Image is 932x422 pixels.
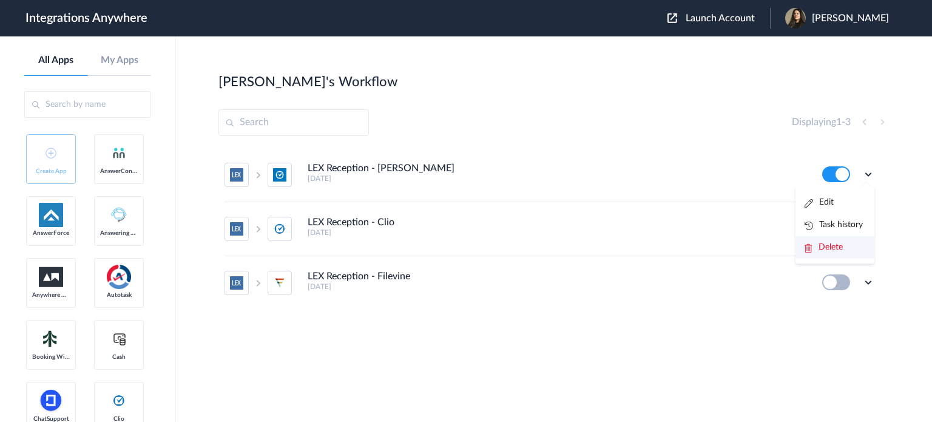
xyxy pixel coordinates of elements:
[845,117,851,127] span: 3
[308,271,410,282] h4: LEX Reception - Filevine
[308,174,806,183] h5: [DATE]
[32,168,70,175] span: Create App
[107,203,131,227] img: Answering_service.png
[100,230,138,237] span: Answering Service
[32,230,70,237] span: AnswerForce
[218,74,397,90] h2: [PERSON_NAME]'s Workflow
[792,117,851,128] h4: Displaying -
[107,265,131,289] img: autotask.png
[686,13,755,23] span: Launch Account
[112,146,126,160] img: answerconnect-logo.svg
[836,117,842,127] span: 1
[39,389,63,413] img: chatsupport-icon.svg
[88,55,152,66] a: My Apps
[805,220,863,229] a: Task history
[805,198,834,206] a: Edit
[218,109,369,136] input: Search
[25,11,147,26] h1: Integrations Anywhere
[112,393,126,408] img: clio-logo.svg
[32,291,70,299] span: Anywhere Works
[812,13,889,24] span: [PERSON_NAME]
[112,332,127,346] img: cash-logo.svg
[308,228,806,237] h5: [DATE]
[24,55,88,66] a: All Apps
[39,328,63,350] img: Setmore_Logo.svg
[667,13,677,23] img: launch-acct-icon.svg
[39,267,63,287] img: aww.png
[819,243,843,251] span: Delete
[46,148,56,158] img: add-icon.svg
[667,13,770,24] button: Launch Account
[100,291,138,299] span: Autotask
[24,91,151,118] input: Search by name
[308,282,806,291] h5: [DATE]
[100,353,138,361] span: Cash
[39,203,63,227] img: af-app-logo.svg
[32,353,70,361] span: Booking Widget
[100,168,138,175] span: AnswerConnect
[785,8,806,29] img: img-20201124-wa0025-resized.jpg
[308,163,454,174] h4: LEX Reception - [PERSON_NAME]
[308,217,394,228] h4: LEX Reception - Clio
